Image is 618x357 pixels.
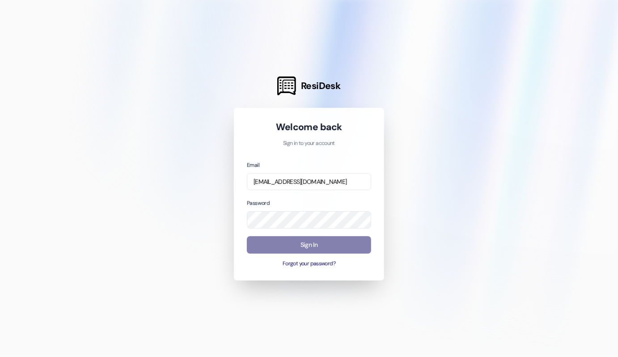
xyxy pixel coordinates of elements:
input: name@example.com [247,173,371,191]
img: ResiDesk Logo [277,76,296,95]
p: Sign in to your account [247,140,371,148]
span: ResiDesk [301,80,341,92]
label: Password [247,200,270,207]
label: Email [247,161,259,169]
button: Forgot your password? [247,260,371,268]
button: Sign In [247,236,371,254]
h1: Welcome back [247,121,371,133]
